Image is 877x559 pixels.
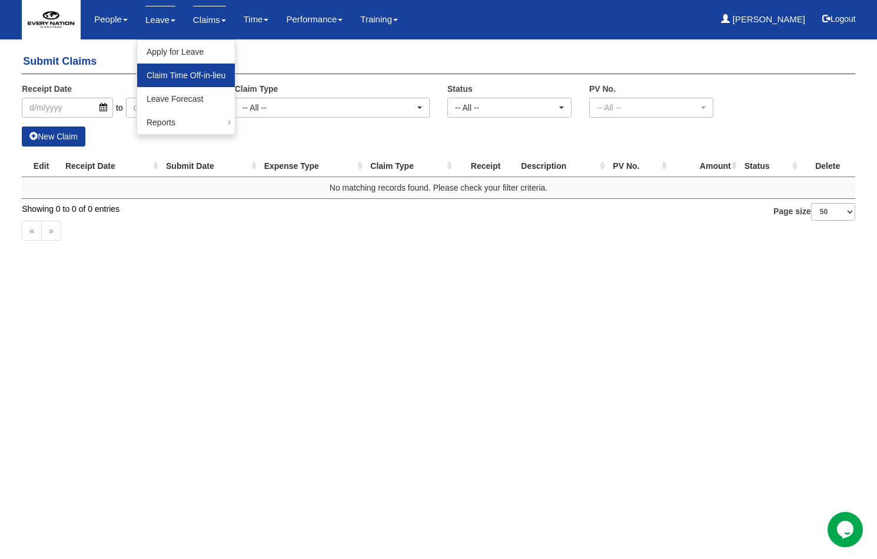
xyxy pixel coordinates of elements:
[41,221,61,241] a: »
[740,155,800,177] th: Status : activate to sort column ascending
[22,177,855,198] td: No matching records found. Please check your filter criteria.
[145,6,175,34] a: Leave
[161,155,260,177] th: Submit Date : activate to sort column ascending
[589,98,713,118] button: -- All --
[113,98,126,118] span: to
[235,83,278,95] label: Claim Type
[22,50,855,74] h4: Submit Claims
[244,6,269,33] a: Time
[137,111,235,134] a: Reports
[286,6,343,33] a: Performance
[516,155,608,177] th: Description : activate to sort column ascending
[366,155,455,177] th: Claim Type : activate to sort column ascending
[814,5,864,33] button: Logout
[22,155,61,177] th: Edit
[608,155,670,177] th: PV No. : activate to sort column ascending
[242,102,415,114] div: -- All --
[589,83,616,95] label: PV No.
[22,98,113,118] input: d/m/yyyy
[360,6,398,33] a: Training
[22,83,72,95] label: Receipt Date
[721,6,805,33] a: [PERSON_NAME]
[597,102,699,114] div: -- All --
[193,6,226,34] a: Claims
[773,203,855,221] label: Page size
[800,155,855,177] th: Delete
[670,155,739,177] th: Amount : activate to sort column ascending
[22,221,42,241] a: «
[94,6,128,33] a: People
[22,127,85,147] a: New Claim
[447,83,473,95] label: Status
[811,203,855,221] select: Page size
[828,512,865,547] iframe: chat widget
[260,155,366,177] th: Expense Type : activate to sort column ascending
[447,98,572,118] button: -- All --
[126,98,217,118] input: d/m/yyyy
[61,155,161,177] th: Receipt Date : activate to sort column ascending
[455,155,516,177] th: Receipt
[137,40,235,64] a: Apply for Leave
[455,102,557,114] div: -- All --
[137,87,235,111] a: Leave Forecast
[235,98,430,118] button: -- All --
[137,64,235,87] a: Claim Time Off-in-lieu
